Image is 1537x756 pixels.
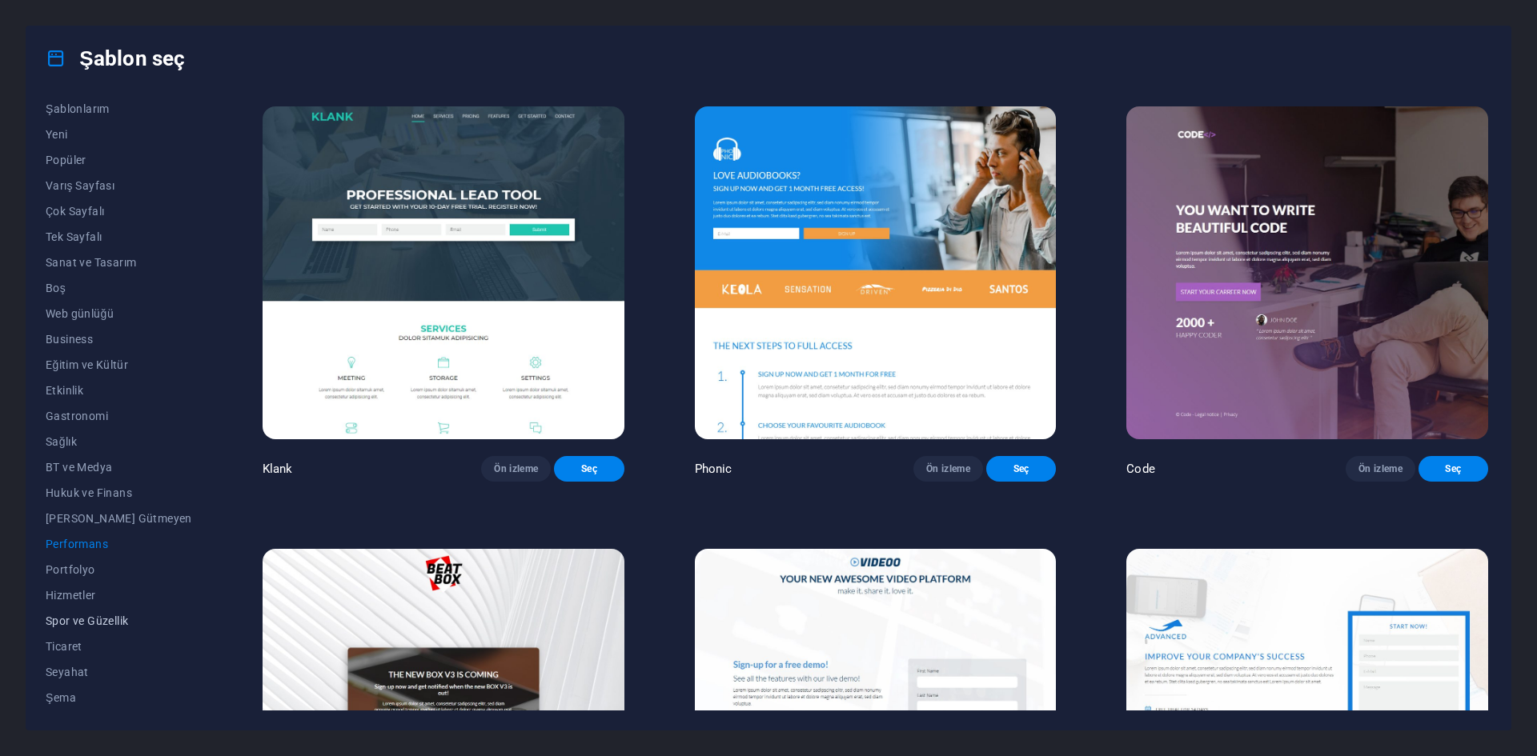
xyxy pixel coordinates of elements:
[46,531,192,557] button: Performans
[46,512,192,525] span: [PERSON_NAME] Gütmeyen
[46,96,192,122] button: Şablonlarım
[46,589,192,602] span: Hizmetler
[46,307,192,320] span: Web günlüğü
[46,614,192,627] span: Spor ve Güzellik
[46,230,192,243] span: Tek Sayfalı
[46,147,192,173] button: Popüler
[46,224,192,250] button: Tek Sayfalı
[46,538,192,550] span: Performans
[1358,462,1403,475] span: Ön izleme
[695,106,1057,439] img: Phonic
[46,179,192,192] span: Varış Sayfası
[926,462,970,475] span: Ön izleme
[913,456,983,482] button: Ön izleme
[46,634,192,659] button: Ticaret
[46,128,192,141] span: Yeni
[46,666,192,678] span: Seyahat
[567,462,611,475] span: Seç
[46,46,185,71] h4: Şablon seç
[46,480,192,506] button: Hukuk ve Finans
[481,456,551,482] button: Ön izleme
[986,456,1056,482] button: Seç
[46,378,192,403] button: Etkinlik
[46,691,192,704] span: Şema
[46,122,192,147] button: Yeni
[695,461,732,477] p: Phonic
[46,410,192,422] span: Gastronomi
[46,333,192,346] span: Business
[46,640,192,653] span: Ticaret
[999,462,1043,475] span: Seç
[46,326,192,352] button: Business
[46,608,192,634] button: Spor ve Güzellik
[494,462,538,475] span: Ön izleme
[1419,456,1488,482] button: Seç
[46,250,192,275] button: Sanat ve Tasarım
[46,173,192,198] button: Varış Sayfası
[46,506,192,531] button: [PERSON_NAME] Gütmeyen
[46,486,192,499] span: Hukuk ve Finans
[46,352,192,378] button: Eğitim ve Kültür
[1126,106,1488,439] img: Code
[46,154,192,166] span: Popüler
[46,429,192,454] button: Sağlık
[46,282,192,294] span: Boş
[46,435,192,448] span: Sağlık
[46,102,192,115] span: Şablonlarım
[46,205,192,218] span: Çok Sayfalı
[554,456,624,482] button: Seç
[46,403,192,429] button: Gastronomi
[1431,462,1475,475] span: Seç
[46,256,192,269] span: Sanat ve Tasarım
[46,582,192,608] button: Hizmetler
[46,301,192,326] button: Web günlüğü
[1126,461,1155,477] p: Code
[263,461,293,477] p: Klank
[46,384,192,397] span: Etkinlik
[46,358,192,371] span: Eğitim ve Kültür
[46,659,192,685] button: Seyahat
[46,685,192,710] button: Şema
[46,557,192,582] button: Portfolyo
[46,275,192,301] button: Boş
[46,563,192,576] span: Portfolyo
[46,198,192,224] button: Çok Sayfalı
[1346,456,1415,482] button: Ön izleme
[263,106,624,439] img: Klank
[46,454,192,480] button: BT ve Medya
[46,461,192,474] span: BT ve Medya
